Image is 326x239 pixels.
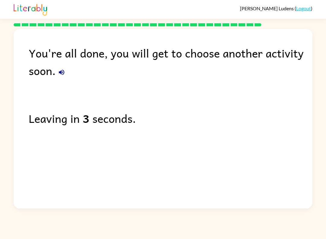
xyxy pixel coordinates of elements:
div: You're all done, you will get to choose another activity soon. [29,44,312,79]
img: Literably [14,2,47,16]
div: ( ) [240,5,312,11]
span: [PERSON_NAME] Ludens [240,5,295,11]
a: Logout [296,5,311,11]
b: 3 [83,110,89,127]
div: Leaving in seconds. [29,110,312,127]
